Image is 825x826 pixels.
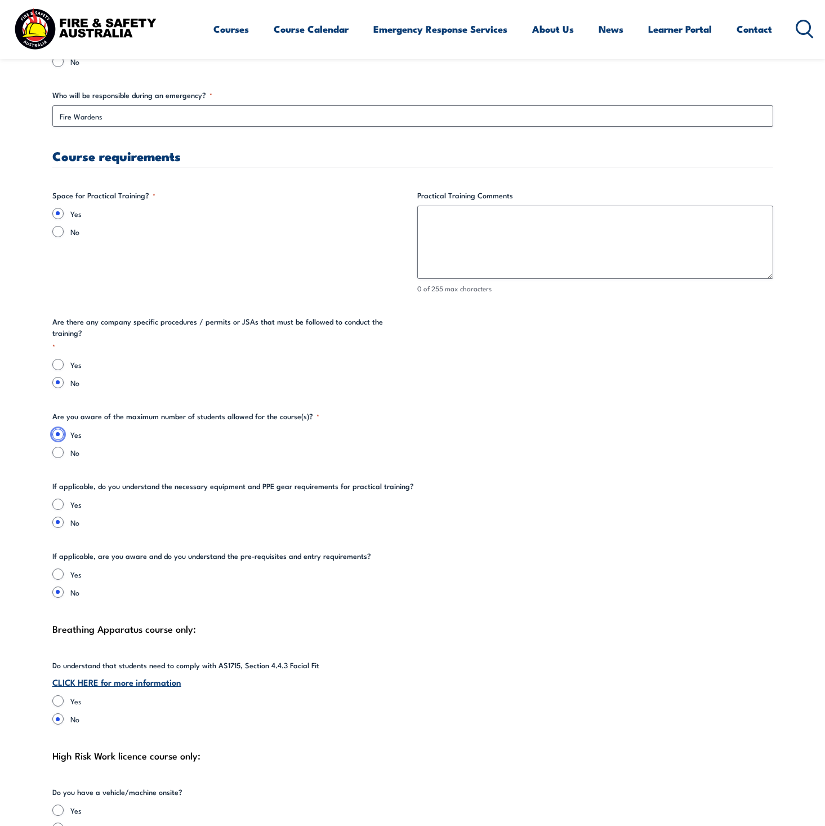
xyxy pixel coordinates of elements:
legend: Are you aware of the maximum number of students allowed for the course(s)? [52,411,319,422]
label: No [70,377,408,388]
label: No [70,517,773,528]
label: No [70,713,773,725]
a: Learner Portal [648,14,712,44]
a: Emergency Response Services [373,14,507,44]
label: Yes [70,695,773,707]
label: No [70,226,408,237]
a: About Us [532,14,574,44]
label: Yes [70,569,773,580]
legend: If applicable, do you understand the necessary equipment and PPE gear requirements for practical ... [52,481,414,492]
label: Practical Training Comments [417,190,773,201]
a: Contact [737,14,772,44]
a: CLICK HERE for more information [52,676,181,688]
label: Yes [70,359,408,370]
div: High Risk Work licence course only: [52,747,773,764]
legend: Are there any company specific procedures / permits or JSAs that must be followed to conduct the ... [52,316,408,352]
label: No [70,56,773,67]
legend: Do you have a vehicle/machine onsite? [52,787,182,798]
label: No [70,447,773,458]
h3: Course requirements [52,149,773,162]
legend: Space for Practical Training? [52,190,155,201]
div: Breathing Apparatus course only: [52,620,773,637]
legend: If applicable, are you aware and do you understand the pre-requisites and entry requirements? [52,550,371,562]
legend: Do understand that students need to comply with AS1715, Section 4.4.3 Facial Fit [52,660,319,671]
label: Yes [70,805,287,816]
label: Yes [70,499,773,510]
a: Courses [213,14,249,44]
label: Yes [70,208,408,219]
div: 0 of 255 max characters [417,283,773,294]
label: Who will be responsible during an emergency? [52,90,773,101]
label: Yes [70,429,773,440]
a: Course Calendar [274,14,349,44]
a: News [599,14,623,44]
label: No [70,587,773,598]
